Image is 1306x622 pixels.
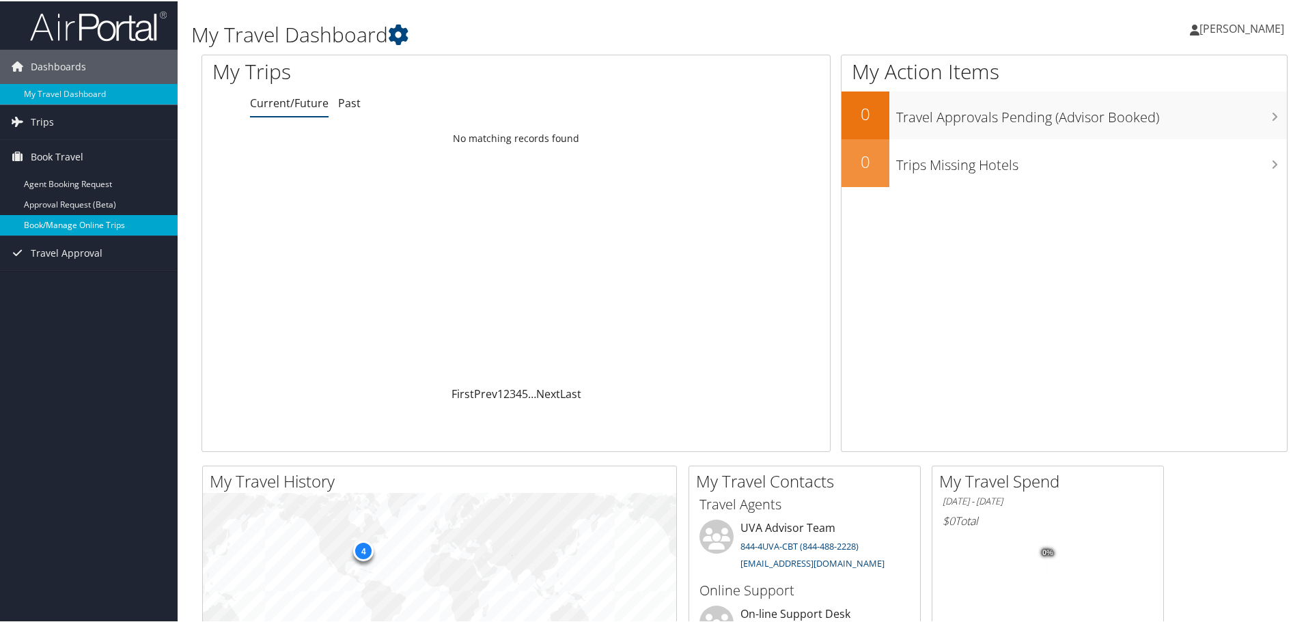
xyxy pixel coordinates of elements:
[943,512,955,527] span: $0
[31,104,54,138] span: Trips
[740,556,885,568] a: [EMAIL_ADDRESS][DOMAIN_NAME]
[842,90,1287,138] a: 0Travel Approvals Pending (Advisor Booked)
[191,19,929,48] h1: My Travel Dashboard
[943,512,1153,527] h6: Total
[842,56,1287,85] h1: My Action Items
[250,94,329,109] a: Current/Future
[896,147,1287,173] h3: Trips Missing Hotels
[939,468,1163,492] h2: My Travel Spend
[503,385,510,400] a: 2
[30,9,167,41] img: airportal-logo.png
[896,100,1287,126] h3: Travel Approvals Pending (Advisor Booked)
[536,385,560,400] a: Next
[510,385,516,400] a: 3
[210,468,676,492] h2: My Travel History
[693,518,917,574] li: UVA Advisor Team
[516,385,522,400] a: 4
[474,385,497,400] a: Prev
[842,138,1287,186] a: 0Trips Missing Hotels
[202,125,830,150] td: No matching records found
[528,385,536,400] span: …
[31,139,83,173] span: Book Travel
[699,494,910,513] h3: Travel Agents
[560,385,581,400] a: Last
[522,385,528,400] a: 5
[842,101,889,124] h2: 0
[842,149,889,172] h2: 0
[740,539,859,551] a: 844-4UVA-CBT (844-488-2228)
[497,385,503,400] a: 1
[31,48,86,83] span: Dashboards
[1042,548,1053,556] tspan: 0%
[943,494,1153,507] h6: [DATE] - [DATE]
[338,94,361,109] a: Past
[212,56,558,85] h1: My Trips
[1199,20,1284,35] span: [PERSON_NAME]
[1190,7,1298,48] a: [PERSON_NAME]
[699,580,910,599] h3: Online Support
[31,235,102,269] span: Travel Approval
[696,468,920,492] h2: My Travel Contacts
[353,539,374,560] div: 4
[451,385,474,400] a: First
